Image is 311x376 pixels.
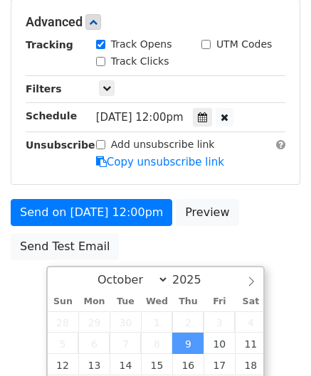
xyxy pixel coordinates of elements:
span: October 16, 2025 [172,354,204,375]
span: October 12, 2025 [48,354,79,375]
span: October 5, 2025 [48,333,79,354]
span: Mon [78,297,110,306]
strong: Unsubscribe [26,139,95,151]
span: Thu [172,297,204,306]
a: Send Test Email [11,233,119,260]
input: Year [169,273,220,286]
span: October 8, 2025 [141,333,172,354]
label: Track Clicks [111,54,169,69]
span: October 13, 2025 [78,354,110,375]
span: October 6, 2025 [78,333,110,354]
span: October 4, 2025 [235,311,266,333]
span: October 3, 2025 [204,311,235,333]
span: October 2, 2025 [172,311,204,333]
span: Fri [204,297,235,306]
a: Copy unsubscribe link [96,156,224,168]
span: Tue [110,297,141,306]
span: Sat [235,297,266,306]
span: October 1, 2025 [141,311,172,333]
span: October 15, 2025 [141,354,172,375]
iframe: Chat Widget [240,308,311,376]
span: October 17, 2025 [204,354,235,375]
span: October 7, 2025 [110,333,141,354]
label: Add unsubscribe link [111,137,215,152]
span: October 14, 2025 [110,354,141,375]
label: Track Opens [111,37,172,52]
span: Wed [141,297,172,306]
a: Send on [DATE] 12:00pm [11,199,172,226]
span: September 29, 2025 [78,311,110,333]
h5: Advanced [26,14,285,30]
strong: Filters [26,83,62,95]
span: September 28, 2025 [48,311,79,333]
label: UTM Codes [216,37,272,52]
a: Preview [176,199,238,226]
strong: Schedule [26,110,77,122]
strong: Tracking [26,39,73,50]
span: [DATE] 12:00pm [96,111,184,124]
span: October 18, 2025 [235,354,266,375]
span: September 30, 2025 [110,311,141,333]
span: October 10, 2025 [204,333,235,354]
span: October 11, 2025 [235,333,266,354]
span: October 9, 2025 [172,333,204,354]
span: Sun [48,297,79,306]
